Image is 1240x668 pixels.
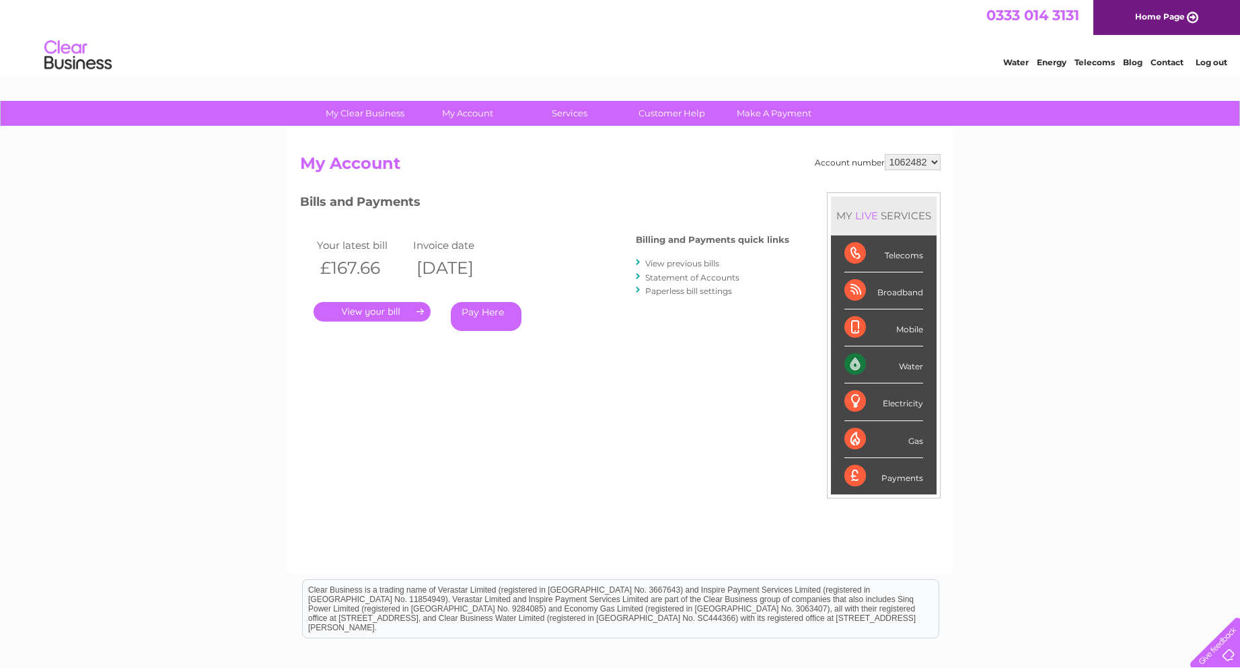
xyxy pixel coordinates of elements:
div: LIVE [852,209,881,222]
a: 0333 014 3131 [986,7,1079,24]
a: View previous bills [645,258,719,268]
td: Your latest bill [314,236,410,254]
h3: Bills and Payments [300,192,789,216]
a: My Clear Business [309,101,421,126]
a: Pay Here [451,302,521,331]
div: Mobile [844,309,923,346]
div: Water [844,346,923,383]
th: [DATE] [410,254,507,282]
a: Customer Help [616,101,727,126]
h4: Billing and Payments quick links [636,235,789,245]
div: Payments [844,458,923,494]
a: Energy [1037,57,1066,67]
td: Invoice date [410,236,507,254]
div: Clear Business is a trading name of Verastar Limited (registered in [GEOGRAPHIC_DATA] No. 3667643... [303,7,939,65]
a: Contact [1151,57,1183,67]
div: Telecoms [844,235,923,272]
a: Make A Payment [719,101,830,126]
div: Broadband [844,272,923,309]
a: Water [1003,57,1029,67]
a: My Account [412,101,523,126]
th: £167.66 [314,254,410,282]
div: Gas [844,421,923,458]
a: Telecoms [1074,57,1115,67]
a: Log out [1196,57,1227,67]
div: Account number [815,154,941,170]
a: Statement of Accounts [645,272,739,283]
a: Services [514,101,625,126]
div: MY SERVICES [831,196,937,235]
a: . [314,302,431,322]
a: Paperless bill settings [645,286,732,296]
h2: My Account [300,154,941,180]
div: Electricity [844,383,923,420]
img: logo.png [44,35,112,76]
a: Blog [1123,57,1142,67]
